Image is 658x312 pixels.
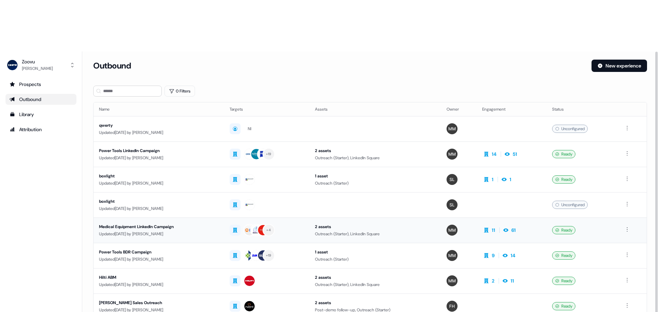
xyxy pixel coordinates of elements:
div: Outreach (Starter), LinkedIn Square [315,281,436,288]
div: [PERSON_NAME] Sales Outreach [99,299,219,306]
div: Updated [DATE] by [PERSON_NAME] [99,230,219,237]
img: Morgan [447,123,458,134]
div: Updated [DATE] by [PERSON_NAME] [99,180,219,187]
div: Medical Equipment LinkedIn Campaign [99,223,219,230]
div: Ready [552,226,575,234]
th: Assets [309,102,441,116]
div: 1 asset [315,173,436,179]
div: 1 [492,176,493,183]
a: Go to attribution [5,124,76,135]
img: Morgan [447,149,458,160]
div: boxlight [99,173,219,179]
div: + 19 [266,252,271,259]
div: Library [10,111,72,118]
div: 51 [513,151,517,158]
div: 14 [511,252,515,259]
div: 11 [492,227,495,234]
th: Engagement [477,102,547,116]
div: Updated [DATE] by [PERSON_NAME] [99,129,219,136]
div: Zoovu [22,58,53,65]
div: Ready [552,251,575,260]
div: 1 [510,176,511,183]
button: New experience [592,60,647,72]
img: Freddie [447,301,458,312]
div: Updated [DATE] by [PERSON_NAME] [99,154,219,161]
div: 11 [511,277,514,284]
img: Morgan [447,250,458,261]
div: Updated [DATE] by [PERSON_NAME] [99,256,219,263]
div: Outreach (Starter) [315,180,436,187]
div: Ready [552,302,575,310]
div: Unconfigured [552,201,588,209]
div: Ready [552,175,575,184]
a: Go to outbound experience [5,94,76,105]
div: 2 assets [315,274,436,281]
a: Go to templates [5,109,76,120]
div: Power Tools BDR Campaign [99,249,219,255]
div: Outreach (Starter) [315,256,436,263]
div: 14 [492,151,497,158]
div: Updated [DATE] by [PERSON_NAME] [99,281,219,288]
img: Morgan [447,275,458,286]
div: 2 assets [315,147,436,154]
div: qwerty [99,122,219,129]
h3: Outbound [93,61,131,71]
th: Targets [224,102,310,116]
button: 0 Filters [164,86,195,97]
div: Ready [552,150,575,158]
div: NI [248,125,251,132]
button: Zoovu[PERSON_NAME] [5,57,76,73]
img: Morgan [447,225,458,236]
div: 2 [492,277,495,284]
div: boxlight [99,198,219,205]
img: Spencer [447,199,458,210]
th: Status [547,102,618,116]
div: 1 asset [315,249,436,255]
th: Name [94,102,224,116]
div: Attribution [10,126,72,133]
div: Power Tools LinkedIn Campaign [99,147,219,154]
div: Ready [552,277,575,285]
div: + 19 [266,151,271,157]
div: Outbound [10,96,72,103]
a: Go to prospects [5,79,76,90]
div: Unconfigured [552,125,588,133]
th: Owner [441,102,477,116]
div: + 4 [266,227,271,233]
div: Outreach (Starter), LinkedIn Square [315,230,436,237]
div: 2 assets [315,223,436,230]
div: Hilti ABM [99,274,219,281]
div: Updated [DATE] by [PERSON_NAME] [99,205,219,212]
div: Outreach (Starter), LinkedIn Square [315,154,436,161]
div: 9 [492,252,495,259]
div: 2 assets [315,299,436,306]
div: 61 [511,227,516,234]
div: [PERSON_NAME] [22,65,53,72]
img: Spencer [447,174,458,185]
div: Prospects [10,81,72,88]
